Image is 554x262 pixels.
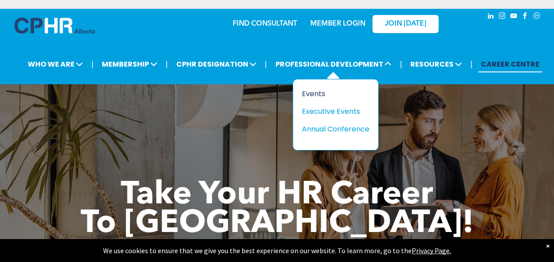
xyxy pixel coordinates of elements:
a: FIND CONSULTANT [233,20,297,27]
span: RESOURCES [408,56,465,72]
li: | [400,55,402,73]
span: MEMBERSHIP [99,56,160,72]
a: Social network [532,11,542,23]
a: facebook [521,11,530,23]
a: MEMBER LOGIN [310,20,365,27]
span: Take Your HR Career [121,180,433,211]
div: Annual Conference [302,124,363,135]
span: PROFESSIONAL DEVELOPMENT [272,56,394,72]
a: instagram [498,11,507,23]
span: JOIN [DATE] [385,20,426,28]
li: | [470,55,472,73]
div: Dismiss notification [546,241,550,250]
a: CAREER CENTRE [478,56,542,72]
a: linkedin [486,11,496,23]
li: | [265,55,267,73]
li: | [166,55,168,73]
span: WHO WE ARE [25,56,86,72]
a: Privacy Page. [412,246,451,255]
a: youtube [509,11,519,23]
a: JOIN [DATE] [372,15,439,33]
a: Executive Events [302,106,369,117]
span: CPHR DESIGNATION [174,56,259,72]
a: Annual Conference [302,124,369,135]
div: Executive Events [302,106,363,117]
span: To [GEOGRAPHIC_DATA]! [81,208,474,240]
li: | [91,55,93,73]
div: Events [302,88,363,99]
img: A blue and white logo for cp alberta [15,18,95,34]
a: Events [302,88,369,99]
